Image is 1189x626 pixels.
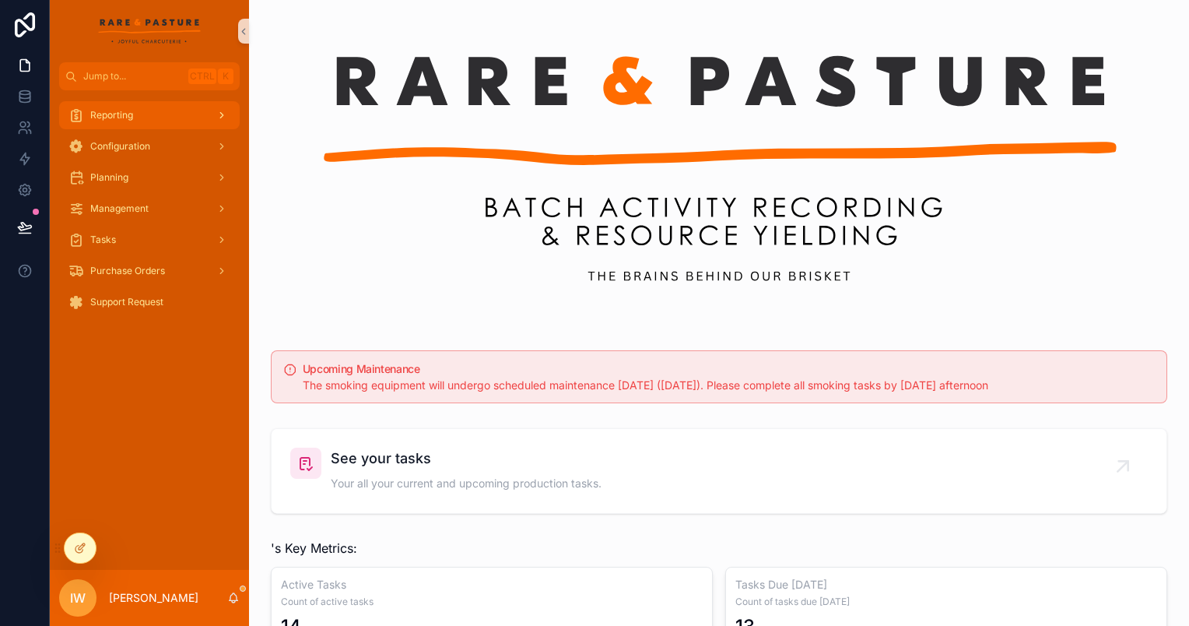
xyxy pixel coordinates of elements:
a: See your tasksYour all your current and upcoming production tasks. [272,429,1166,513]
p: [PERSON_NAME] [109,590,198,606]
h3: Active Tasks [281,577,703,593]
span: Reporting [90,109,133,121]
h3: Tasks Due [DATE] [735,577,1157,593]
span: The smoking equipment will undergo scheduled maintenance [DATE] ([DATE]). Please complete all smo... [303,378,988,392]
a: Purchase Orders [59,257,240,285]
div: The smoking equipment will undergo scheduled maintenance this Friday (April 12). Please complete ... [303,378,1154,393]
img: 28091-Batch-Activity-Recording-%26-Resource-Yielding.svg [271,37,1167,307]
span: Configuration [90,140,150,153]
a: Reporting [59,101,240,129]
span: IW [70,589,86,607]
span: Support Request [90,296,163,308]
span: Count of tasks due [DATE] [735,596,1157,608]
span: Your all your current and upcoming production tasks. [331,476,602,491]
img: App logo [98,19,202,44]
div: scrollable content [50,90,249,336]
span: Purchase Orders [90,265,165,277]
h5: Upcoming Maintenance [303,364,1154,375]
a: Planning [59,164,240,192]
span: Ctrl [188,69,216,84]
span: Count of active tasks [281,596,703,608]
span: K [219,70,232,83]
span: Planning [90,171,128,184]
button: Jump to...CtrlK [59,62,240,90]
a: Tasks [59,226,240,254]
span: Tasks [90,234,116,246]
span: 's Key Metrics: [271,539,357,557]
a: Support Request [59,288,240,316]
span: Management [90,202,149,215]
span: See your tasks [331,448,602,469]
a: Configuration [59,132,240,160]
span: Jump to... [83,70,182,83]
a: Management [59,195,240,223]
